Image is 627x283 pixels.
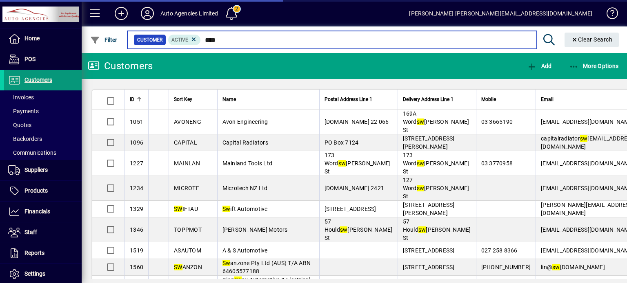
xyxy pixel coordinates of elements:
span: Mainland Tools Ltd [222,160,273,167]
em: sw [418,226,426,233]
em: SW [174,264,182,270]
span: [PHONE_NUMBER] [481,264,531,270]
div: Auto Agencies Limited [160,7,218,20]
a: POS [4,49,82,70]
span: 57 Hould [PERSON_NAME] St [403,218,471,241]
div: [PERSON_NAME] [PERSON_NAME][EMAIL_ADDRESS][DOMAIN_NAME] [409,7,592,20]
span: anzone Pty Ltd (AUS) T/A ABN 64605577188 [222,260,311,274]
span: 1519 [130,247,143,254]
span: [DOMAIN_NAME] 22 066 [325,118,389,125]
span: 173 Word [PERSON_NAME] St [403,152,469,175]
span: Postal Address Line 1 [325,95,372,104]
span: 027 258 8366 [481,247,518,254]
span: Active [171,37,188,43]
span: Customers [24,77,52,83]
div: ID [130,95,143,104]
span: [STREET_ADDRESS][PERSON_NAME] [403,202,455,216]
div: Mobile [481,95,531,104]
span: Name [222,95,236,104]
span: Settings [24,270,45,277]
span: 03 3665190 [481,118,513,125]
em: sw [580,135,588,142]
span: 57 Hould [PERSON_NAME] St [325,218,393,241]
span: lin@ [DOMAIN_NAME] [541,264,605,270]
em: sw [338,160,346,167]
span: 1560 [130,264,143,270]
span: Communications [8,149,56,156]
a: Suppliers [4,160,82,180]
span: CAPITAL [174,139,197,146]
em: sw [417,118,425,125]
span: [STREET_ADDRESS] [403,247,455,254]
span: Add [527,63,551,69]
span: AVONENG [174,118,201,125]
span: 1051 [130,118,143,125]
button: Filter [88,33,120,47]
span: Invoices [8,94,34,101]
button: Add [108,6,134,21]
a: Knowledge Base [600,2,617,28]
span: Home [24,35,40,42]
a: Products [4,181,82,201]
button: Add [525,59,554,73]
em: Sw [222,206,231,212]
span: Financials [24,208,50,215]
span: MICROTE [174,185,199,191]
span: Quotes [8,122,31,128]
span: A & S Automotive [222,247,268,254]
span: Filter [90,37,118,43]
span: [DOMAIN_NAME] 2421 [325,185,385,191]
span: Email [541,95,554,104]
span: [STREET_ADDRESS] [325,206,376,212]
span: Microtech NZ Ltd [222,185,268,191]
span: TOPPMOT [174,226,202,233]
span: IFTAU [174,206,198,212]
span: Payments [8,108,39,114]
span: [PERSON_NAME] Motors [222,226,288,233]
span: 1329 [130,206,143,212]
span: ASAUTOM [174,247,201,254]
a: Communications [4,146,82,160]
span: MAINLAN [174,160,200,167]
a: Payments [4,104,82,118]
em: sw [417,160,425,167]
span: 03 3770958 [481,160,513,167]
div: Name [222,95,314,104]
a: Backorders [4,132,82,146]
span: POS [24,56,36,62]
span: Products [24,187,48,194]
span: PO Box 7124 [325,139,359,146]
span: Capital Radiators [222,139,268,146]
em: sw [552,264,560,270]
span: ID [130,95,134,104]
span: 1096 [130,139,143,146]
span: 169A Word [PERSON_NAME] St [403,110,469,133]
em: sw [417,185,425,191]
span: ift Automotive [222,206,268,212]
div: Customers [88,59,153,72]
span: Delivery Address Line 1 [403,95,454,104]
button: Clear [565,33,619,47]
a: Home [4,29,82,49]
em: Sw [222,260,231,266]
span: Avon Engineering [222,118,268,125]
span: Customer [137,36,162,44]
span: [STREET_ADDRESS][PERSON_NAME] [403,135,455,150]
span: 1234 [130,185,143,191]
span: Backorders [8,136,42,142]
button: More Options [567,59,621,73]
em: SW [174,206,182,212]
em: sw [234,276,242,283]
span: ANZON [174,264,202,270]
mat-chip: Activation Status: Active [168,35,201,45]
a: Staff [4,222,82,243]
span: 1227 [130,160,143,167]
span: [STREET_ADDRESS] [403,264,455,270]
span: 1346 [130,226,143,233]
a: Financials [4,202,82,222]
a: Quotes [4,118,82,132]
span: Suppliers [24,167,48,173]
em: sw [340,226,348,233]
span: Sort Key [174,95,192,104]
span: Clear Search [571,36,613,43]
